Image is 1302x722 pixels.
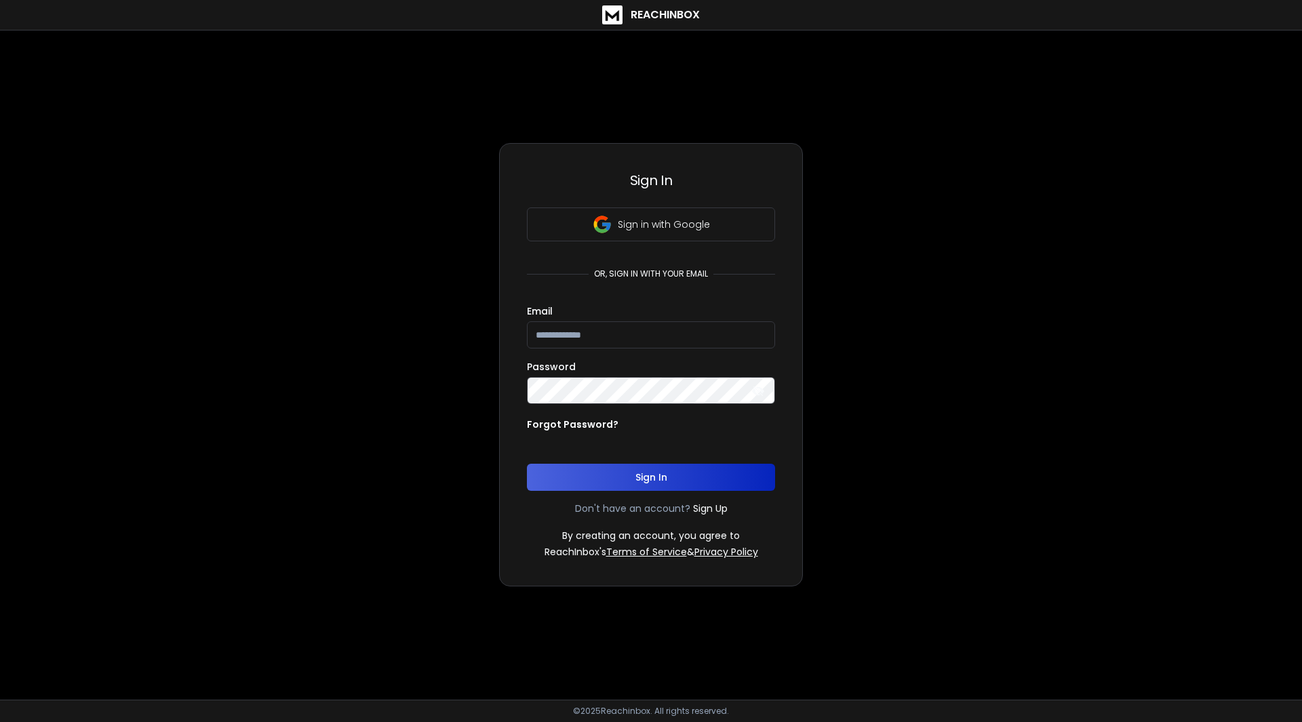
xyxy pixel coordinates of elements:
[606,545,687,559] a: Terms of Service
[527,464,775,491] button: Sign In
[602,5,623,24] img: logo
[631,7,700,23] h1: ReachInbox
[527,171,775,190] h3: Sign In
[589,268,713,279] p: or, sign in with your email
[527,362,576,372] label: Password
[618,218,710,231] p: Sign in with Google
[562,529,740,542] p: By creating an account, you agree to
[575,502,690,515] p: Don't have an account?
[527,306,553,316] label: Email
[694,545,758,559] a: Privacy Policy
[527,207,775,241] button: Sign in with Google
[693,502,728,515] a: Sign Up
[573,706,729,717] p: © 2025 Reachinbox. All rights reserved.
[602,5,700,24] a: ReachInbox
[527,418,618,431] p: Forgot Password?
[545,545,758,559] p: ReachInbox's &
